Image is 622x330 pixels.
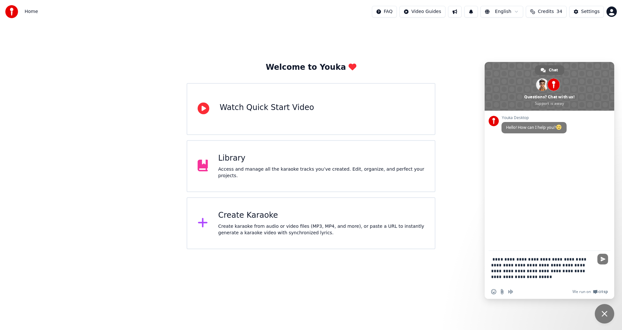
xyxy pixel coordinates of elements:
[572,289,591,294] span: We run on
[218,153,425,164] div: Library
[399,6,445,18] button: Video Guides
[218,166,425,179] div: Access and manage all the karaoke tracks you’ve created. Edit, organize, and perfect your projects.
[5,5,18,18] img: youka
[25,8,38,15] nav: breadcrumb
[581,8,600,15] div: Settings
[526,6,566,18] button: Credits34
[557,8,562,15] span: 34
[220,103,314,113] div: Watch Quick Start Video
[500,289,505,294] span: Send a file
[491,251,595,285] textarea: Compose your message...
[598,289,608,294] span: Crisp
[25,8,38,15] span: Home
[372,6,397,18] button: FAQ
[538,8,554,15] span: Credits
[506,125,562,130] span: Hello! How can I help you?
[218,223,425,236] div: Create karaoke from audio or video files (MP3, MP4, and more), or paste a URL to instantly genera...
[508,289,513,294] span: Audio message
[491,289,496,294] span: Insert an emoji
[549,65,558,75] span: Chat
[569,6,604,18] button: Settings
[501,116,567,120] span: Youka Desktop
[266,62,356,73] div: Welcome to Youka
[535,65,564,75] a: Chat
[218,210,425,221] div: Create Karaoke
[595,304,614,324] a: Close chat
[597,254,608,264] span: Send
[572,289,608,294] a: We run onCrisp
